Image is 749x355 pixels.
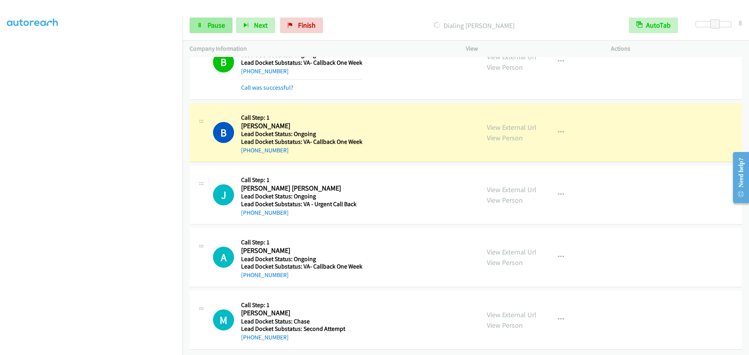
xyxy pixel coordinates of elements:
p: Actions [611,44,742,53]
h5: Call Step: 1 [241,176,357,184]
a: Call was successful? [241,84,293,91]
a: View Person [487,258,523,267]
p: Dialing [PERSON_NAME] [334,20,615,31]
span: Finish [298,21,316,30]
h2: [PERSON_NAME] [241,246,362,255]
iframe: Resource Center [726,147,749,208]
a: Finish [280,18,323,33]
h2: [PERSON_NAME] [241,122,362,131]
a: [PHONE_NUMBER] [241,147,289,154]
a: [PHONE_NUMBER] [241,271,289,279]
p: Company Information [190,44,452,53]
h1: B [213,51,234,72]
a: Pause [190,18,233,33]
span: Pause [208,21,225,30]
a: [PHONE_NUMBER] [241,67,289,75]
h5: Lead Docket Status: Chase [241,318,345,325]
a: View External Url [487,310,536,319]
h1: B [213,122,234,143]
h5: Lead Docket Substatus: VA- Callback One Week [241,59,362,67]
div: The call is yet to be attempted [213,184,234,205]
h1: J [213,184,234,205]
h5: Lead Docket Substatus: VA - Urgent Call Back [241,200,357,208]
div: The call is yet to be attempted [213,309,234,330]
a: View Person [487,321,523,330]
h5: Call Step: 1 [241,114,362,122]
a: [PHONE_NUMBER] [241,209,289,216]
h5: Lead Docket Substatus: VA- Callback One Week [241,138,362,146]
h1: M [213,309,234,330]
h5: Lead Docket Status: Ongoing [241,255,362,263]
a: View External Url [487,247,536,256]
button: AutoTab [629,18,678,33]
h2: [PERSON_NAME] [241,309,345,318]
button: Next [236,18,275,33]
p: View [466,44,597,53]
h2: [PERSON_NAME] [PERSON_NAME] [241,184,357,193]
a: [PHONE_NUMBER] [241,334,289,341]
a: View External Url [487,185,536,194]
h5: Lead Docket Substatus: Second Attempt [241,325,345,333]
h5: Lead Docket Substatus: VA- Callback One Week [241,263,362,270]
div: The call is yet to be attempted [213,247,234,268]
a: View External Url [487,52,536,61]
h5: Call Step: 1 [241,238,362,246]
h1: A [213,247,234,268]
div: 8 [738,18,742,28]
a: View External Url [487,123,536,132]
span: Next [254,21,268,30]
h5: Call Step: 1 [241,301,345,309]
a: View Person [487,133,523,142]
a: View Person [487,63,523,72]
a: View Person [487,196,523,205]
h5: Lead Docket Status: Ongoing [241,130,362,138]
h5: Lead Docket Status: Ongoing [241,193,357,200]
